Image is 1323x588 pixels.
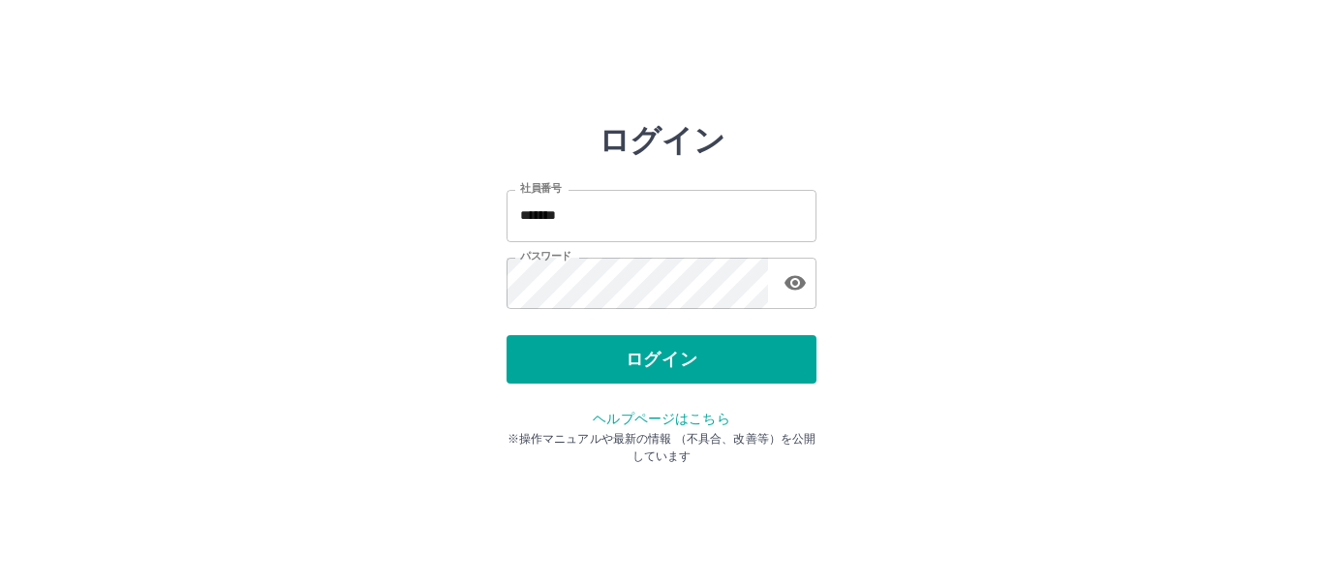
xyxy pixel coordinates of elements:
label: 社員番号 [520,181,561,196]
p: ※操作マニュアルや最新の情報 （不具合、改善等）を公開しています [507,430,816,465]
a: ヘルプページはこちら [593,411,729,426]
h2: ログイン [599,122,725,159]
label: パスワード [520,249,571,263]
button: ログイン [507,335,816,384]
